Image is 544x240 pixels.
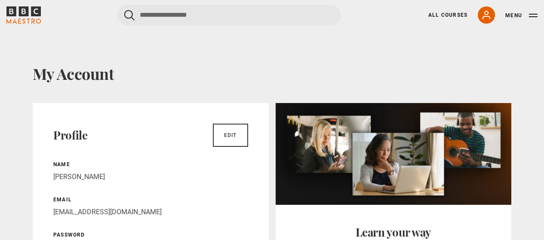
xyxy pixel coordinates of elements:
[117,5,341,25] input: Search
[124,10,135,21] button: Submit the search query
[296,225,491,239] h2: Learn your way
[6,6,41,24] svg: BBC Maestro
[53,207,248,217] p: [EMAIL_ADDRESS][DOMAIN_NAME]
[213,124,248,147] a: Edit
[428,11,467,19] a: All Courses
[53,231,248,239] p: Password
[53,161,248,168] p: Name
[53,128,87,142] h2: Profile
[53,172,248,182] p: [PERSON_NAME]
[33,64,511,82] h1: My Account
[53,196,248,204] p: Email
[505,11,538,20] button: Toggle navigation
